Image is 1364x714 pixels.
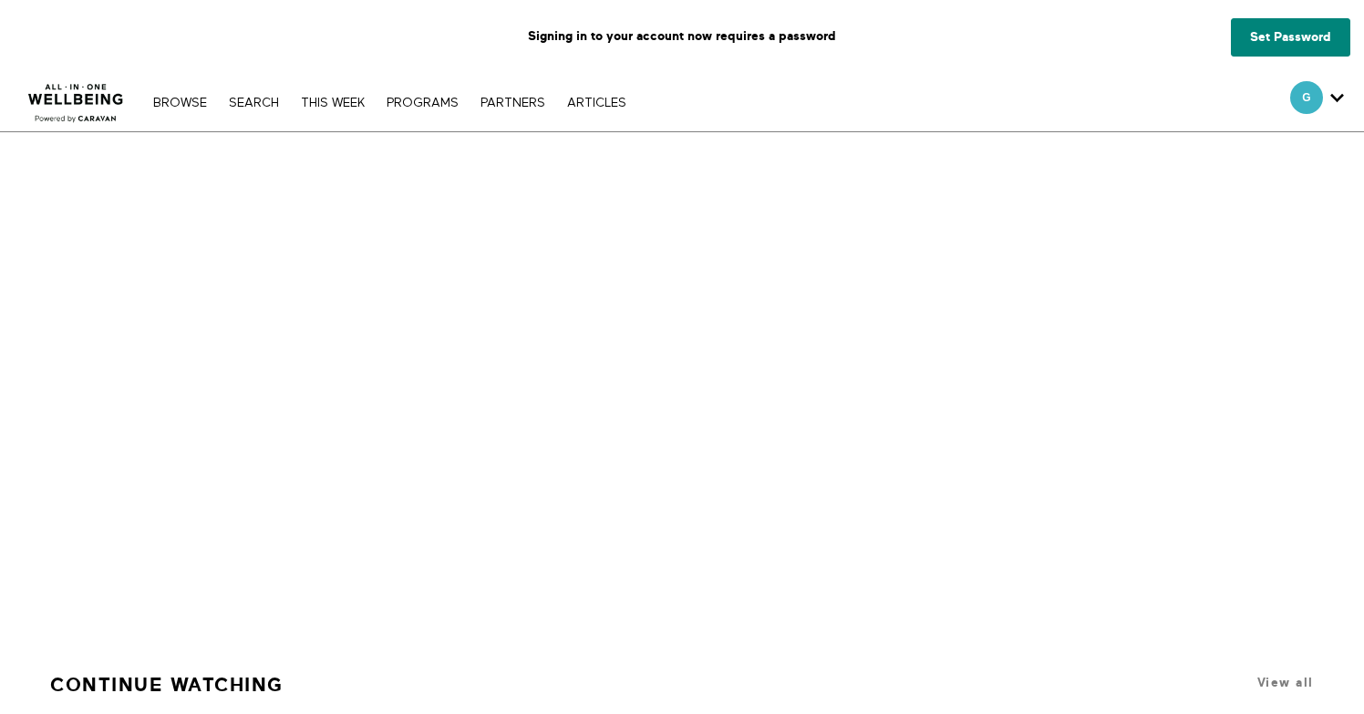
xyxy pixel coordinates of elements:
a: Set Password [1231,18,1350,57]
p: Signing in to your account now requires a password [14,14,1350,59]
img: CARAVAN [21,70,131,125]
a: Continue Watching [50,666,284,704]
a: Search [220,97,288,109]
a: View all [1257,676,1314,689]
a: ARTICLES [558,97,635,109]
a: PARTNERS [471,97,554,109]
a: PROGRAMS [377,97,468,109]
a: Browse [144,97,216,109]
div: Secondary [1276,73,1358,131]
nav: Primary [144,93,635,111]
a: THIS WEEK [292,97,374,109]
